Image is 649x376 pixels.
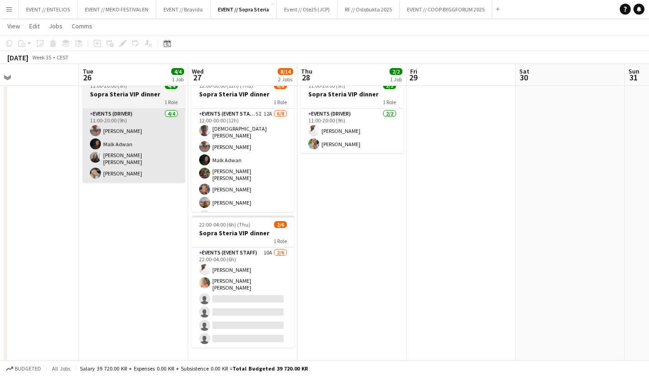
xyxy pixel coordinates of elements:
button: EVENT // COOP BYGGFORUM 2025 [400,0,492,18]
span: 26 [81,72,93,83]
span: Comms [72,22,92,30]
a: Edit [26,20,43,32]
div: Salary 39 720.00 KR + Expenses 0.00 KR + Subsistence 0.00 KR = [80,365,308,372]
h3: Sopra Steria VIP dinner [192,90,294,98]
span: Tue [83,67,93,75]
a: View [4,20,24,32]
app-job-card: 22:00-04:00 (6h) (Thu)2/6Sopra Steria VIP dinner1 RoleEvents (Event Staff)10A2/622:00-04:00 (6h)[... [192,216,294,348]
span: 1 Role [383,99,396,106]
button: EVENT // ENTELIOS [19,0,78,18]
span: 1 Role [274,238,287,244]
app-card-role: Events (Driver)2/211:00-20:00 (9h)[PERSON_NAME][PERSON_NAME] [301,109,403,153]
div: 2 Jobs [278,76,293,83]
span: 22:00-04:00 (6h) (Thu) [199,221,250,228]
span: 2/2 [390,68,402,75]
span: 8/14 [278,68,293,75]
span: Budgeted [15,365,41,372]
button: Budgeted [5,364,42,374]
a: Comms [68,20,96,32]
span: 28 [300,72,312,83]
span: Sun [628,67,639,75]
button: EVENT // Sopra Steria [211,0,277,18]
app-job-card: 11:00-20:00 (9h)2/2Sopra Steria VIP dinner1 RoleEvents (Driver)2/211:00-20:00 (9h)[PERSON_NAME][P... [301,77,403,153]
button: Event // Ole25 (JCP) [277,0,338,18]
app-job-card: 12:00-00:00 (12h) (Thu)6/8Sopra Steria VIP dinner1 RoleEvents (Event Staff)5I12A6/812:00-00:00 (1... [192,77,294,212]
span: 1 Role [274,99,287,106]
span: 30 [518,72,529,83]
span: View [7,22,20,30]
span: Fri [410,67,417,75]
span: 2/6 [274,221,287,228]
span: 4/4 [171,68,184,75]
span: Thu [301,67,312,75]
button: RF // Oslobukta 2025 [338,0,400,18]
span: Wed [192,67,204,75]
a: Jobs [45,20,66,32]
div: CEST [57,54,69,61]
span: Edit [29,22,40,30]
span: 1 Role [164,99,178,106]
span: Jobs [49,22,63,30]
app-card-role: Events (Driver)4/411:00-20:00 (9h)[PERSON_NAME]Malk Adwan[PERSON_NAME] [PERSON_NAME][PERSON_NAME] [83,109,185,182]
app-card-role: Events (Event Staff)5I12A6/812:00-00:00 (12h)[DEMOGRAPHIC_DATA][PERSON_NAME][PERSON_NAME]Malk Adw... [192,109,294,238]
span: All jobs [50,365,72,372]
div: [DATE] [7,53,28,62]
div: 1 Job [390,76,402,83]
span: 31 [627,72,639,83]
h3: Sopra Steria VIP dinner [301,90,403,98]
h3: Sopra Steria VIP dinner [192,229,294,237]
span: Total Budgeted 39 720.00 KR [232,365,308,372]
div: 1 Job [172,76,184,83]
app-card-role: Events (Event Staff)10A2/622:00-04:00 (6h)[PERSON_NAME][PERSON_NAME] [PERSON_NAME] [192,248,294,348]
span: 29 [409,72,417,83]
button: EVENT // MEKO FESTIVALEN [78,0,156,18]
h3: Sopra Steria VIP dinner [83,90,185,98]
app-job-card: 11:00-20:00 (9h)4/4Sopra Steria VIP dinner1 RoleEvents (Driver)4/411:00-20:00 (9h)[PERSON_NAME]Ma... [83,77,185,182]
span: Sat [519,67,529,75]
button: EVENT // Bravida [156,0,211,18]
span: Week 35 [30,54,53,61]
span: 27 [190,72,204,83]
